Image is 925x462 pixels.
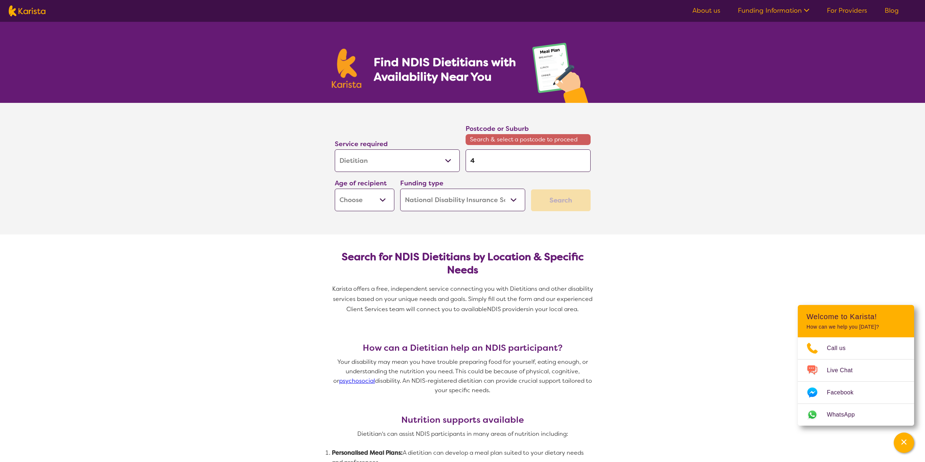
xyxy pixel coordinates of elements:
input: Type [466,149,591,172]
p: How can we help you [DATE]? [807,324,905,330]
img: dietitian [530,39,594,103]
label: Funding type [400,179,443,188]
a: Blog [885,6,899,15]
span: WhatsApp [827,409,864,420]
h3: How can a Dietitian help an NDIS participant? [332,343,594,353]
h3: Nutrition supports available [332,415,594,425]
a: psychosocial [339,377,375,385]
a: For Providers [827,6,867,15]
ul: Choose channel [798,337,914,426]
span: providers [502,305,528,313]
h2: Welcome to Karista! [807,312,905,321]
button: Channel Menu [894,433,914,453]
label: Age of recipient [335,179,387,188]
a: About us [692,6,720,15]
p: Your disability may mean you have trouble preparing food for yourself, eating enough, or understa... [332,357,594,395]
span: NDIS [487,305,501,313]
div: Channel Menu [798,305,914,426]
span: Live Chat [827,365,861,376]
label: Postcode or Suburb [466,124,529,133]
label: Service required [335,140,388,148]
span: Karista offers a free, independent service connecting you with Dietitians and other disability se... [332,285,595,313]
a: Web link opens in a new tab. [798,404,914,426]
a: Funding Information [738,6,809,15]
img: Karista logo [332,49,362,88]
span: in your local area. [528,305,579,313]
strong: Personalised Meal Plans: [332,449,403,457]
span: Dietitian's can assist NDIS participants in many areas of nutrition including: [357,430,568,438]
h2: Search for NDIS Dietitians by Location & Specific Needs [341,250,585,277]
span: Call us [827,343,854,354]
img: Karista logo [9,5,45,16]
h1: Find NDIS Dietitians with Availability Near You [374,55,517,84]
span: Facebook [827,387,862,398]
span: Search & select a postcode to proceed [466,134,591,145]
